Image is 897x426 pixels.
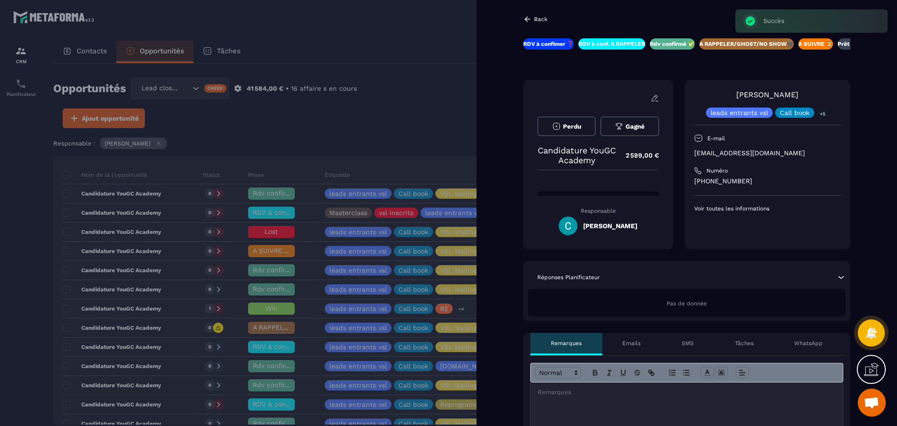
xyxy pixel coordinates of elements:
[682,339,694,347] p: SMS
[600,116,659,136] button: Gagné
[616,146,659,165] p: 2 599,00 €
[858,389,886,417] div: Ouvrir le chat
[699,40,794,48] p: A RAPPELER/GHOST/NO SHOW✖️
[694,205,841,212] p: Voir toutes les informations
[650,40,695,48] p: Rdv confirmé ✅
[551,339,582,347] p: Remarques
[523,40,574,48] p: RDV à confimer ❓
[794,339,823,347] p: WhatsApp
[578,40,645,48] p: RDV à conf. A RAPPELER
[667,300,707,307] span: Pas de donnée
[537,274,600,281] p: Réponses Planificateur
[817,109,829,119] p: +5
[626,123,645,130] span: Gagné
[694,177,841,186] p: [PHONE_NUMBER]
[711,109,768,116] p: leads entrants vsl
[534,16,548,22] p: Back
[537,208,659,214] p: Responsable
[537,145,616,165] p: Candidature YouGC Academy
[736,90,798,99] a: [PERSON_NAME]
[838,40,885,48] p: Prêt à acheter 🎰
[706,167,728,174] p: Numéro
[694,149,841,158] p: [EMAIL_ADDRESS][DOMAIN_NAME]
[583,222,637,230] h5: [PERSON_NAME]
[622,339,641,347] p: Emails
[735,339,754,347] p: Tâches
[780,109,810,116] p: Call book
[537,116,596,136] button: Perdu
[563,123,581,130] span: Perdu
[798,40,833,48] p: A SUIVRE ⏳
[707,135,725,142] p: E-mail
